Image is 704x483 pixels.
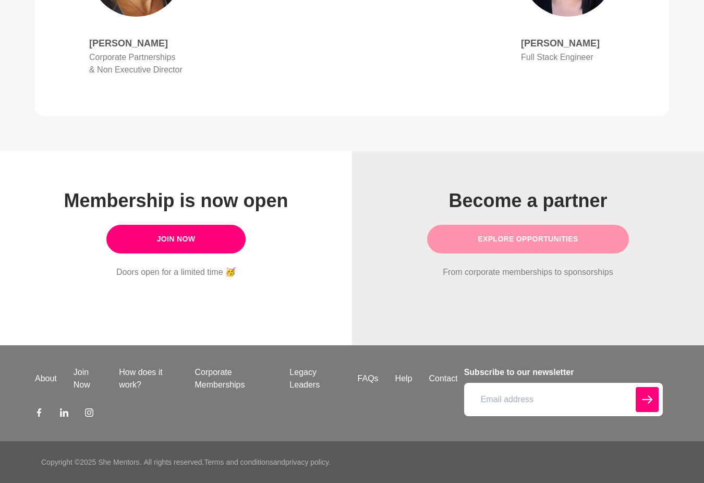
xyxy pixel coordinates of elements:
a: Terms and conditions [204,458,273,466]
h1: Membership is now open [29,189,323,212]
a: Legacy Leaders [281,366,349,391]
a: Join Now [106,225,246,253]
p: Full Stack Engineer [521,51,615,64]
p: All rights reserved. and . [143,457,330,468]
a: Contact [421,372,466,385]
input: Email address [464,383,663,416]
a: How does it work? [111,366,186,391]
h4: Subscribe to our newsletter [464,366,663,379]
a: Join Now [65,366,111,391]
a: FAQs [349,372,387,385]
p: From corporate memberships to sponsorships [381,266,675,279]
a: privacy policy [285,458,329,466]
h1: Become a partner [381,189,675,212]
a: Help [387,372,421,385]
a: Corporate Memberships [186,366,281,391]
p: Doors open for a limited time 🥳 [29,266,323,279]
a: About [27,372,65,385]
p: Corporate Partnerships & Non Executive Director [89,51,183,76]
h4: [PERSON_NAME] [89,38,183,50]
p: Copyright © 2025 She Mentors . [41,457,141,468]
a: LinkedIn [60,408,68,420]
h4: [PERSON_NAME] [521,38,615,50]
a: Explore opportunities [427,225,629,253]
a: Instagram [85,408,93,420]
a: Facebook [35,408,43,420]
